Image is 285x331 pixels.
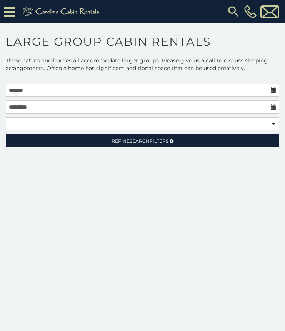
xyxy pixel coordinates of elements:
[242,5,258,18] a: [PHONE_NUMBER]
[227,5,240,18] img: search-regular.svg
[6,134,279,147] a: RefineSearchFilters
[112,138,168,144] span: Refine Filters
[19,5,104,18] img: Khaki-logo.png
[130,138,150,144] span: Search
